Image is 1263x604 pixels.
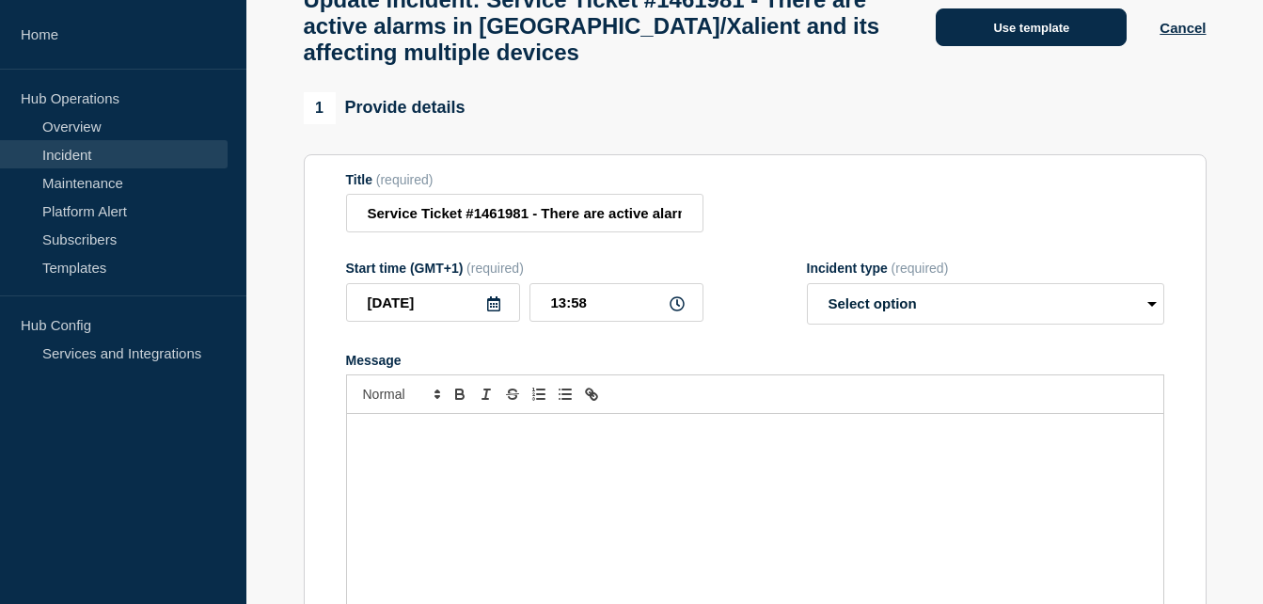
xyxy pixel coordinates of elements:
[1160,20,1206,36] button: Cancel
[466,261,524,276] span: (required)
[499,383,526,405] button: Toggle strikethrough text
[473,383,499,405] button: Toggle italic text
[346,353,1164,368] div: Message
[376,172,434,187] span: (required)
[304,92,336,124] span: 1
[807,283,1164,325] select: Incident type
[346,261,703,276] div: Start time (GMT+1)
[447,383,473,405] button: Toggle bold text
[936,8,1127,46] button: Use template
[529,283,703,322] input: HH:MM
[304,92,466,124] div: Provide details
[346,172,703,187] div: Title
[578,383,605,405] button: Toggle link
[526,383,552,405] button: Toggle ordered list
[892,261,949,276] span: (required)
[346,283,520,322] input: YYYY-MM-DD
[355,383,447,405] span: Font size
[807,261,1164,276] div: Incident type
[346,194,703,232] input: Title
[552,383,578,405] button: Toggle bulleted list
